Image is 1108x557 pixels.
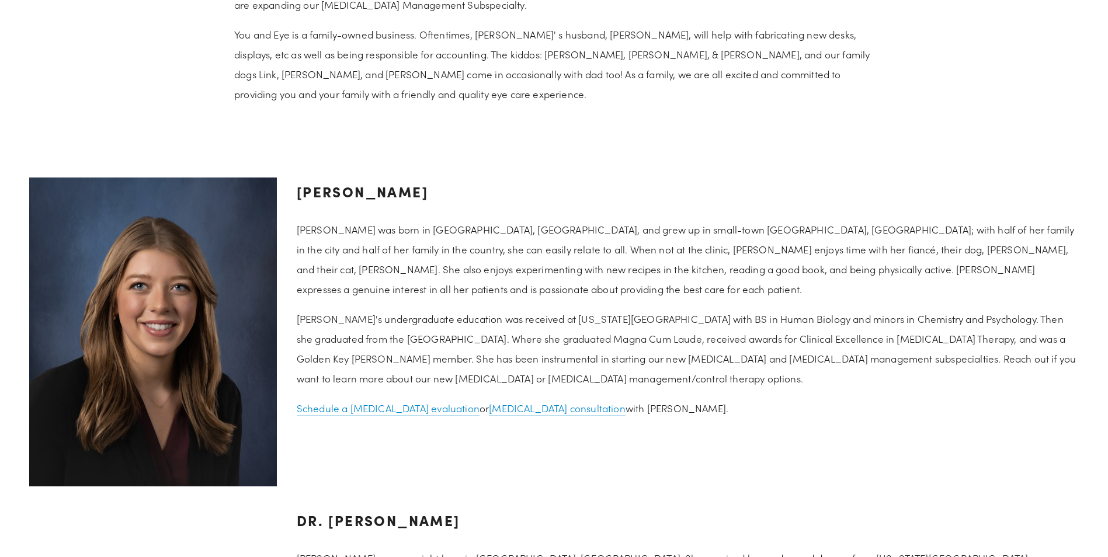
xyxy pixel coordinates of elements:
h3: Dr. [PERSON_NAME] [297,506,1079,534]
p: [PERSON_NAME]'s undergraduate education was received at [US_STATE][GEOGRAPHIC_DATA] with BS in Hu... [297,309,1079,388]
a: [MEDICAL_DATA] consultation [489,402,626,416]
p: [PERSON_NAME] was born in [GEOGRAPHIC_DATA], [GEOGRAPHIC_DATA], and grew up in small-town [GEOGRA... [297,220,1079,299]
p: or with [PERSON_NAME]. [297,398,1079,418]
h3: [PERSON_NAME] [297,177,1079,206]
p: You and Eye is a family-owned business. Oftentimes, [PERSON_NAME]' s husband, [PERSON_NAME], will... [234,25,874,104]
a: Schedule a [MEDICAL_DATA] evaluation [297,402,480,416]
